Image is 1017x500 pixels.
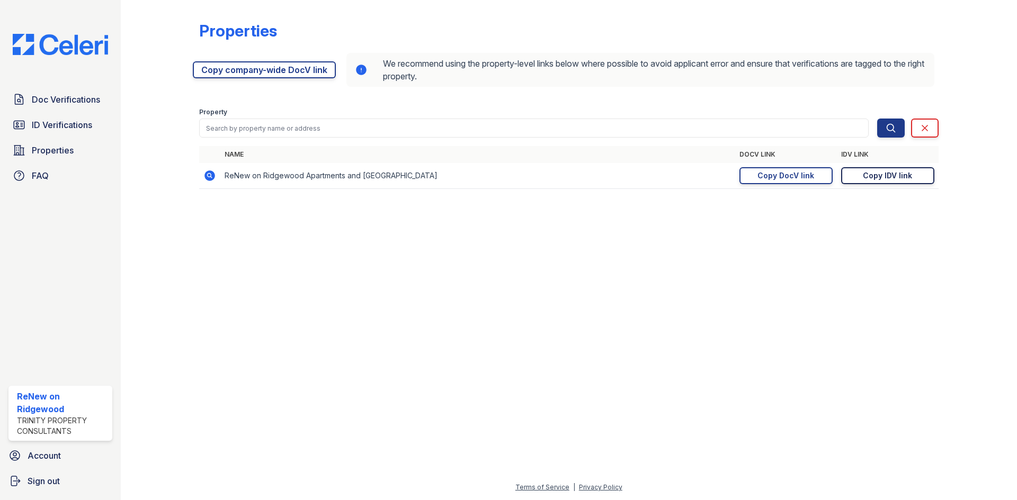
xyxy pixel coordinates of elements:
th: DocV Link [735,146,837,163]
div: | [573,483,575,491]
div: Properties [199,21,277,40]
label: Property [199,108,227,116]
span: ID Verifications [32,119,92,131]
a: Privacy Policy [579,483,622,491]
img: CE_Logo_Blue-a8612792a0a2168367f1c8372b55b34899dd931a85d93a1a3d3e32e68fde9ad4.png [4,34,117,55]
a: FAQ [8,165,112,186]
span: Doc Verifications [32,93,100,106]
div: We recommend using the property-level links below where possible to avoid applicant error and ens... [346,53,934,87]
span: Properties [32,144,74,157]
div: Copy DocV link [757,170,814,181]
div: Trinity Property Consultants [17,415,108,437]
a: Account [4,445,117,466]
a: Properties [8,140,112,161]
a: Copy DocV link [739,167,833,184]
a: Copy IDV link [841,167,934,184]
a: Copy company-wide DocV link [193,61,336,78]
input: Search by property name or address [199,119,869,138]
th: Name [220,146,735,163]
span: Account [28,449,61,462]
a: Doc Verifications [8,89,112,110]
th: IDV Link [837,146,939,163]
a: Terms of Service [515,483,569,491]
div: ReNew on Ridgewood [17,390,108,415]
a: ID Verifications [8,114,112,135]
a: Sign out [4,470,117,492]
td: ReNew on Ridgewood Apartments and [GEOGRAPHIC_DATA] [220,163,735,189]
span: FAQ [32,169,49,182]
span: Sign out [28,475,60,487]
div: Copy IDV link [863,170,912,181]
